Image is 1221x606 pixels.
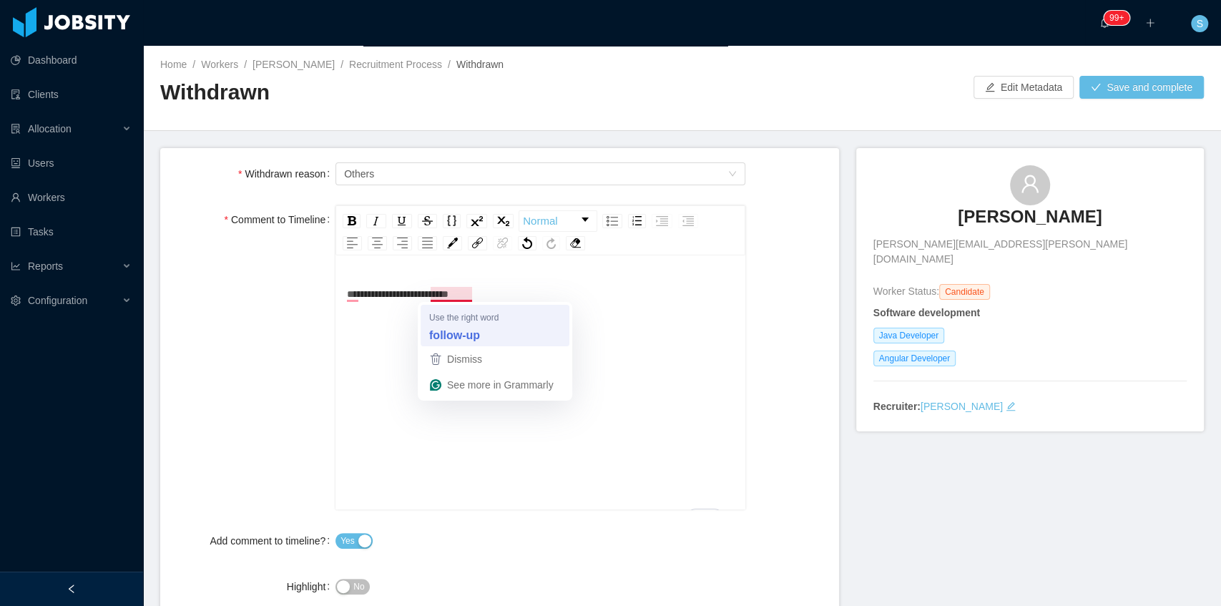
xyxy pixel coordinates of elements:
[344,163,374,185] div: Others
[392,214,412,228] div: Underline
[873,237,1187,267] span: [PERSON_NAME][EMAIL_ADDRESS][PERSON_NAME][DOMAIN_NAME]
[28,295,87,306] span: Configuration
[160,59,187,70] a: Home
[515,236,563,250] div: rdw-history-control
[11,149,132,177] a: icon: robotUsers
[628,214,646,228] div: Ordered
[678,214,698,228] div: Outdent
[873,307,980,318] strong: Software development
[366,214,386,228] div: Italic
[448,59,451,70] span: /
[28,260,63,272] span: Reports
[28,123,72,135] span: Allocation
[349,59,442,70] a: Recruitment Process
[958,205,1102,237] a: [PERSON_NAME]
[225,214,336,225] label: Comment to Timeline
[465,236,515,250] div: rdw-link-control
[493,236,512,250] div: Unlink
[418,214,437,228] div: Strikethrough
[440,236,465,250] div: rdw-color-picker
[11,124,21,134] i: icon: solution
[443,214,461,228] div: Monospace
[921,401,1003,412] a: [PERSON_NAME]
[456,59,504,70] span: Withdrawn
[728,170,737,180] i: icon: down
[523,207,557,235] span: Normal
[873,328,944,343] span: Java Developer
[652,214,672,228] div: Indent
[873,285,939,297] span: Worker Status:
[252,59,335,70] a: [PERSON_NAME]
[418,236,437,250] div: Justify
[466,214,487,228] div: Superscript
[210,535,335,547] label: Add comment to timeline?
[160,78,682,107] h2: Withdrawn
[11,80,132,109] a: icon: auditClients
[335,205,745,509] div: rdw-wrapper
[353,580,364,594] span: No
[244,59,247,70] span: /
[340,534,355,548] span: Yes
[1099,18,1109,28] i: icon: bell
[368,236,387,250] div: Center
[11,218,132,246] a: icon: profileTasks
[1196,15,1202,32] span: S
[11,295,21,306] i: icon: setting
[1145,18,1155,28] i: icon: plus
[343,236,362,250] div: Left
[599,210,701,232] div: rdw-list-control
[974,76,1074,99] button: icon: editEdit Metadata
[566,236,585,250] div: Remove
[939,284,990,300] span: Candidate
[11,261,21,271] i: icon: line-chart
[518,236,536,250] div: Undo
[493,214,514,228] div: Subscript
[873,401,921,412] strong: Recruiter:
[11,46,132,74] a: icon: pie-chartDashboard
[238,168,335,180] label: Withdrawn reason
[1104,11,1129,25] sup: 1210
[873,351,956,366] span: Angular Developer
[192,59,195,70] span: /
[201,59,238,70] a: Workers
[335,205,745,255] div: rdw-toolbar
[602,214,622,228] div: Unordered
[519,211,597,231] a: Block Type
[340,210,516,232] div: rdw-inline-control
[563,236,588,250] div: rdw-remove-control
[1079,76,1204,99] button: icon: checkSave and complete
[519,210,597,232] div: rdw-dropdown
[343,214,361,228] div: Bold
[516,210,599,232] div: rdw-block-control
[542,236,560,250] div: Redo
[468,236,487,250] div: Link
[958,205,1102,228] h3: [PERSON_NAME]
[340,59,343,70] span: /
[340,236,440,250] div: rdw-textalign-control
[393,236,412,250] div: Right
[287,581,335,592] label: Highlight
[1006,401,1016,411] i: icon: edit
[347,280,735,530] div: To enrich screen reader interactions, please activate Accessibility in Grammarly extension settings
[11,183,132,212] a: icon: userWorkers
[1020,174,1040,194] i: icon: user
